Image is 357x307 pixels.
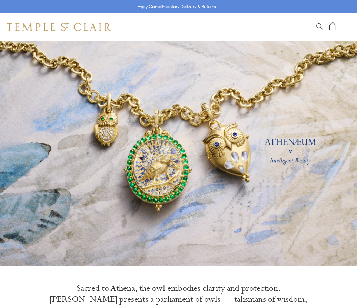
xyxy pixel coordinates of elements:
a: Open Shopping Bag [329,22,336,31]
p: Enjoy Complimentary Delivery & Returns [138,3,216,10]
button: Open navigation [342,23,350,31]
a: Search [316,22,324,31]
img: Temple St. Clair [7,23,111,31]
